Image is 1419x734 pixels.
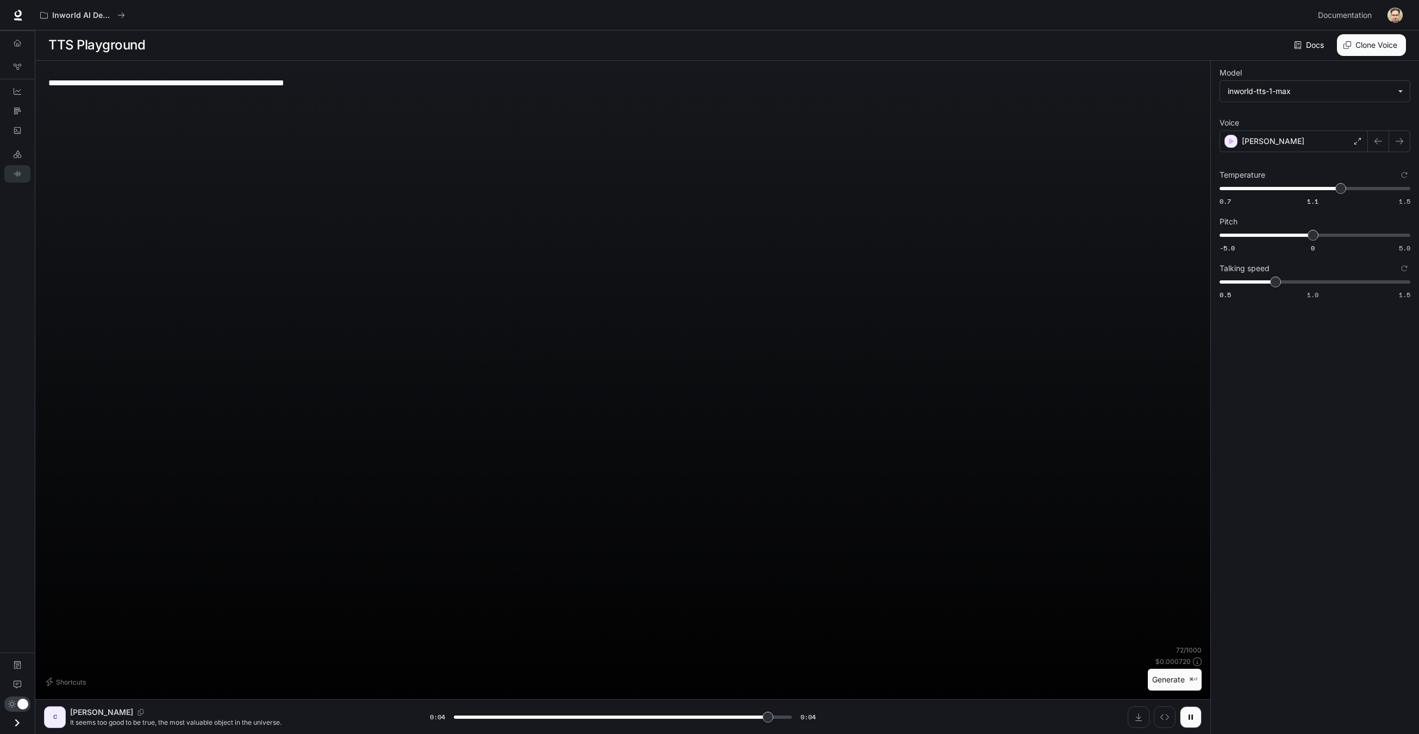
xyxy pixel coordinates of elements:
[430,712,445,723] span: 0:04
[1220,171,1265,179] p: Temperature
[1307,290,1318,299] span: 1.0
[4,146,30,163] a: LLM Playground
[1398,169,1410,181] button: Reset to default
[1242,136,1304,147] p: [PERSON_NAME]
[1189,676,1197,683] p: ⌘⏎
[1154,706,1176,728] button: Inspect
[4,102,30,120] a: Traces
[4,83,30,100] a: Dashboards
[1155,657,1191,666] p: $ 0.000720
[4,656,30,674] a: Documentation
[52,11,113,20] p: Inworld AI Demos
[1148,669,1202,691] button: Generate⌘⏎
[1399,290,1410,299] span: 1.5
[1314,4,1380,26] a: Documentation
[1220,218,1237,225] p: Pitch
[48,34,145,56] h1: TTS Playground
[1220,119,1239,127] p: Voice
[1311,243,1315,253] span: 0
[4,58,30,76] a: Graph Registry
[5,712,29,734] button: Open drawer
[1399,243,1410,253] span: 5.0
[35,4,130,26] button: All workspaces
[1220,290,1231,299] span: 0.5
[1220,197,1231,206] span: 0.7
[70,718,404,727] p: It seems too good to be true, the most valuable object in the universe.
[1292,34,1328,56] a: Docs
[1128,706,1149,728] button: Download audio
[46,708,64,726] div: C
[1228,86,1392,97] div: inworld-tts-1-max
[44,673,90,691] button: Shortcuts
[1176,645,1202,655] p: 72 / 1000
[1307,197,1318,206] span: 1.1
[1318,9,1372,22] span: Documentation
[17,698,28,710] span: Dark mode toggle
[1220,69,1242,77] p: Model
[133,709,148,716] button: Copy Voice ID
[801,712,816,723] span: 0:04
[1384,4,1406,26] button: User avatar
[1399,197,1410,206] span: 1.5
[4,676,30,693] a: Feedback
[1387,8,1403,23] img: User avatar
[1398,262,1410,274] button: Reset to default
[4,165,30,183] a: TTS Playground
[1337,34,1406,56] button: Clone Voice
[1220,265,1270,272] p: Talking speed
[4,34,30,52] a: Overview
[4,122,30,139] a: Logs
[1220,243,1235,253] span: -5.0
[70,707,133,718] p: [PERSON_NAME]
[1220,81,1410,102] div: inworld-tts-1-max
